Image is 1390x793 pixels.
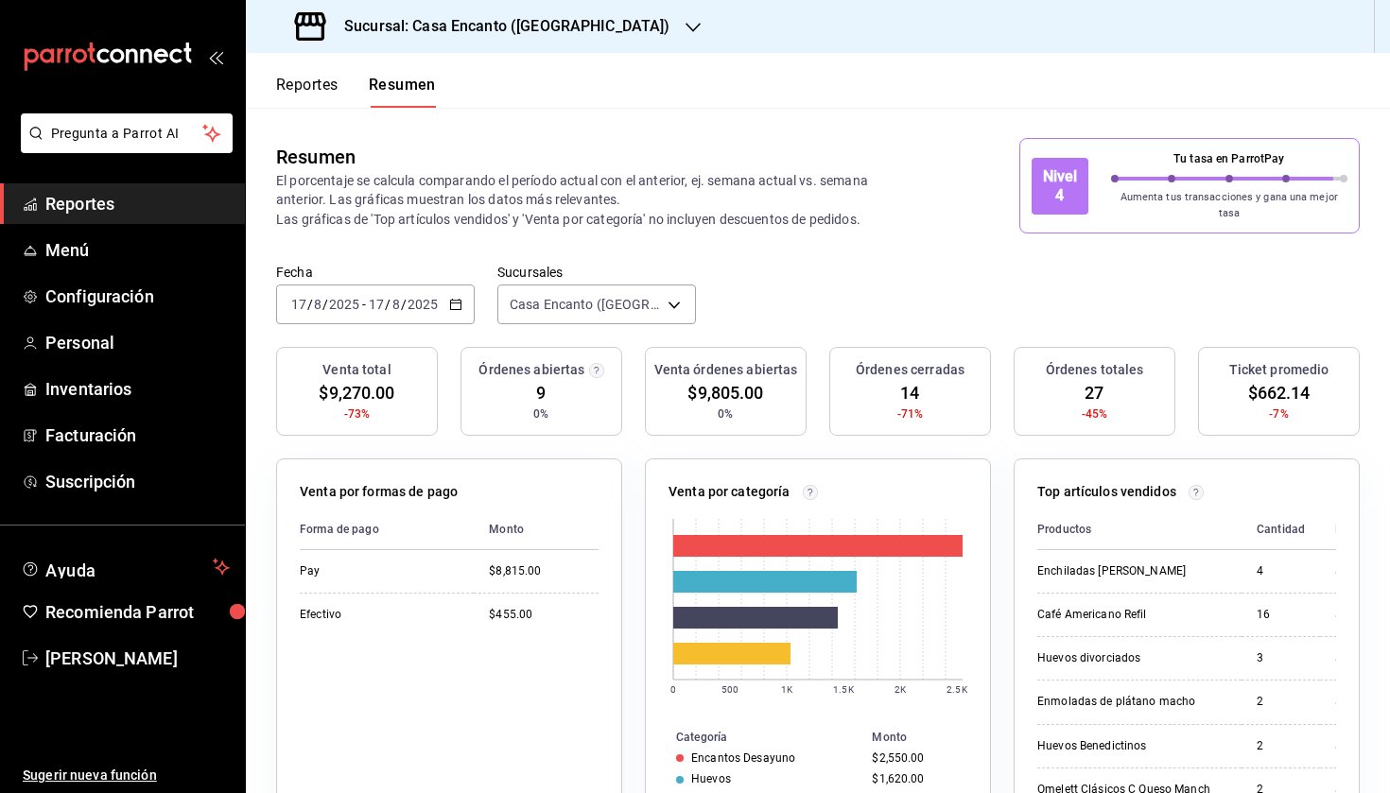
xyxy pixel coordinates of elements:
p: Venta por formas de pago [300,482,458,502]
div: navigation tabs [276,76,436,108]
span: Configuración [45,284,230,309]
div: $455.00 [489,607,599,623]
th: Monto [1320,509,1387,550]
div: $540.00 [1335,650,1387,666]
div: Huevos [691,772,731,785]
div: $8,815.00 [489,563,599,579]
div: Huevos Benedictinos [1037,738,1226,754]
a: Pregunta a Parrot AI [13,137,233,157]
span: -7% [1269,405,1288,422]
button: Pregunta a Parrot AI [21,113,233,153]
span: Reportes [45,191,230,216]
div: Encantos Desayuno [691,751,795,765]
div: $960.00 [1335,607,1387,623]
h3: Venta órdenes abiertas [654,360,798,380]
span: Pregunta a Parrot AI [51,124,203,144]
span: $9,270.00 [319,380,394,405]
div: Enchiladas [PERSON_NAME] [1037,563,1226,579]
th: Cantidad [1242,509,1320,550]
th: Forma de pago [300,509,474,550]
h3: Sucursal: Casa Encanto ([GEOGRAPHIC_DATA]) [329,15,670,38]
span: 27 [1085,380,1103,405]
span: -45% [1082,405,1108,422]
div: Resumen [276,143,356,171]
button: Reportes [276,76,339,108]
h3: Órdenes cerradas [856,360,964,380]
span: Sugerir nueva función [23,766,230,785]
label: Fecha [276,266,475,279]
div: Nivel 4 [1032,158,1088,215]
text: 2K [895,684,907,695]
h3: Órdenes abiertas [478,360,584,380]
span: / [307,297,313,312]
input: ---- [328,297,360,312]
span: / [322,297,328,312]
th: Monto [474,509,599,550]
label: Sucursales [497,266,696,279]
div: Enmoladas de plátano macho [1037,694,1226,710]
div: 2 [1257,694,1305,710]
span: [PERSON_NAME] [45,646,230,671]
span: Inventarios [45,376,230,402]
div: $1,620.00 [872,772,960,785]
div: $1,000.00 [1335,563,1387,579]
span: - [362,297,366,312]
button: open_drawer_menu [208,49,223,64]
text: 1.5K [833,684,854,695]
div: Pay [300,563,459,579]
button: Resumen [369,76,436,108]
input: -- [290,297,307,312]
div: Efectivo [300,607,459,623]
p: Venta por categoría [669,482,791,502]
span: Personal [45,330,230,355]
span: Menú [45,237,230,263]
div: 3 [1257,650,1305,666]
span: Facturación [45,422,230,448]
text: 500 [721,684,738,695]
p: El porcentaje se calcula comparando el período actual con el anterior, ej. semana actual vs. sema... [276,171,909,228]
div: 2 [1257,738,1305,754]
span: $9,805.00 [687,380,763,405]
input: -- [391,297,401,312]
div: Café Americano Refil [1037,607,1226,623]
h3: Ticket promedio [1229,360,1329,380]
text: 1K [781,684,793,695]
div: $500.00 [1335,694,1387,710]
div: Huevos divorciados [1037,650,1226,666]
span: $662.14 [1248,380,1311,405]
h3: Órdenes totales [1046,360,1144,380]
p: Tu tasa en ParrotPay [1111,150,1348,167]
div: $2,550.00 [872,751,960,765]
text: 0 [670,684,676,695]
h3: Venta total [322,360,391,380]
span: / [385,297,391,312]
p: Aumenta tus transacciones y gana una mejor tasa [1111,190,1348,221]
div: 16 [1257,607,1305,623]
span: Casa Encanto ([GEOGRAPHIC_DATA]) [510,295,661,314]
input: -- [313,297,322,312]
th: Productos [1037,509,1242,550]
text: 2.5K [947,684,967,695]
span: Ayuda [45,556,205,578]
input: -- [368,297,385,312]
span: Suscripción [45,469,230,494]
th: Monto [864,727,990,748]
span: 0% [718,405,733,422]
input: ---- [407,297,439,312]
span: / [401,297,407,312]
span: -73% [344,405,371,422]
span: 0% [533,405,548,422]
div: 4 [1257,563,1305,579]
div: $360.00 [1335,738,1387,754]
span: 9 [536,380,546,405]
th: Categoría [646,727,864,748]
p: Top artículos vendidos [1037,482,1176,502]
span: -71% [897,405,924,422]
span: 14 [900,380,919,405]
span: Recomienda Parrot [45,599,230,625]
